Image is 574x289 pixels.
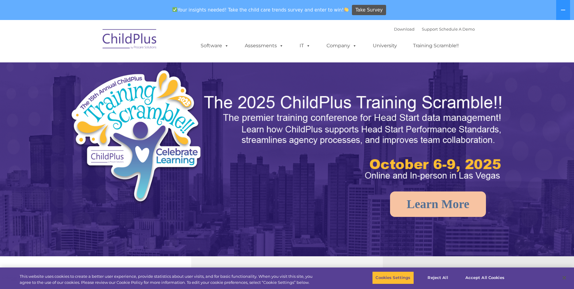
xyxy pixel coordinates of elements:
font: | [394,27,475,32]
div: This website uses cookies to create a better user experience, provide statistics about user visit... [20,274,316,285]
a: Company [320,40,363,52]
a: Support [422,27,438,32]
button: Cookies Settings [372,271,414,284]
img: 👏 [344,7,349,12]
a: University [367,40,403,52]
img: ✅ [172,7,177,12]
button: Reject All [419,271,457,284]
a: Learn More [390,191,486,217]
span: Your insights needed! Take the child care trends survey and enter to win! [170,4,351,16]
a: Training Scramble!! [407,40,465,52]
a: IT [294,40,317,52]
a: Schedule A Demo [439,27,475,32]
span: Take Survey [356,5,383,15]
span: Phone number [84,65,110,69]
span: Last name [84,40,103,45]
button: Close [558,271,571,284]
button: Accept All Cookies [462,271,508,284]
img: ChildPlus by Procare Solutions [100,25,160,55]
a: Assessments [239,40,290,52]
a: Software [195,40,235,52]
a: Download [394,27,415,32]
a: Take Survey [352,5,386,15]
